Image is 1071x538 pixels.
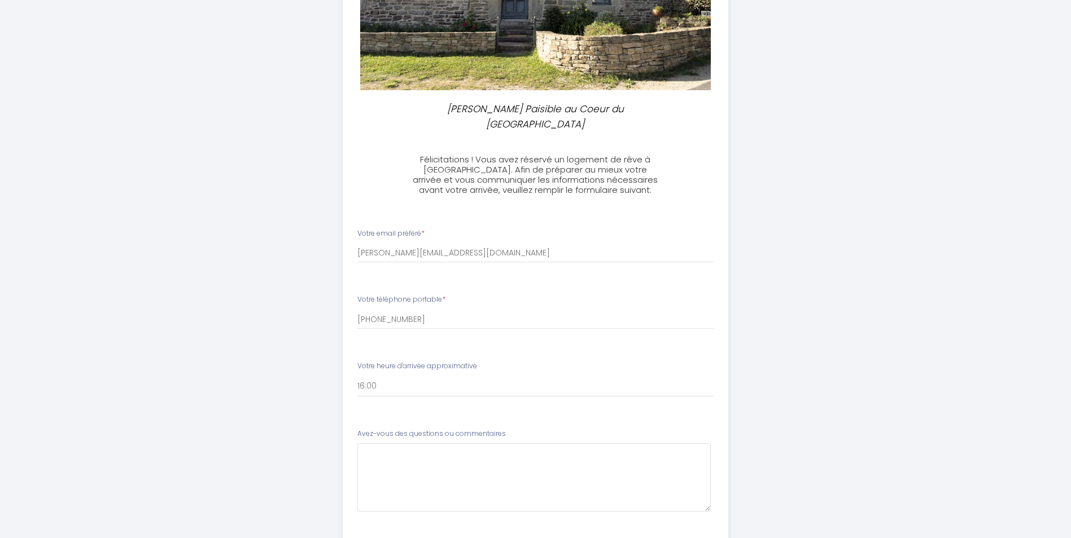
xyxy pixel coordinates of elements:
[357,294,445,305] label: Votre téléphone portable
[357,429,506,439] label: Avez-vous des questions ou commentaires
[357,361,477,372] label: Votre heure d'arrivée approximative
[357,228,425,239] label: Votre email préféré
[415,102,657,131] p: [PERSON_NAME] Paisible au Coeur du [GEOGRAPHIC_DATA]
[410,155,661,195] h3: Félicitations ! Vous avez réservé un logement de rêve à [GEOGRAPHIC_DATA]. Afin de préparer au mi...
